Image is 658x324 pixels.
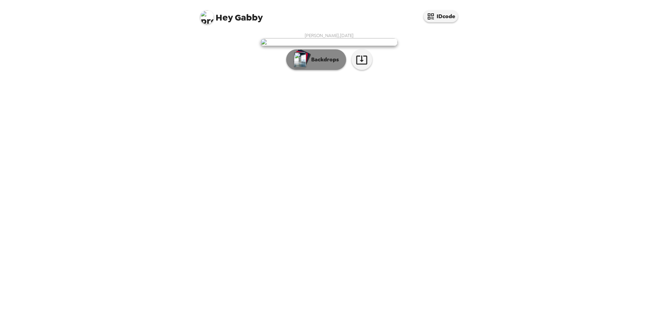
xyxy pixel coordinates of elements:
[286,49,346,70] button: Backdrops
[424,10,458,22] button: IDcode
[260,38,398,46] img: user
[200,7,263,22] span: Gabby
[308,56,339,64] p: Backdrops
[200,10,214,24] img: profile pic
[216,11,233,24] span: Hey
[305,33,354,38] span: [PERSON_NAME] , [DATE]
